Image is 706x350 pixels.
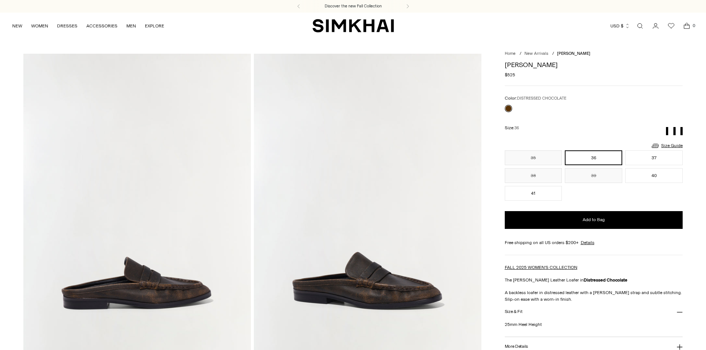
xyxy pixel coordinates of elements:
[505,61,683,68] h1: [PERSON_NAME]
[505,150,562,165] button: 35
[625,150,683,165] button: 37
[625,168,683,183] button: 40
[514,126,519,130] span: 36
[505,168,562,183] button: 38
[505,51,683,57] nav: breadcrumbs
[505,303,683,321] button: Size & Fit
[86,18,117,34] a: ACCESSORIES
[581,239,594,246] a: Details
[57,18,77,34] a: DRESSES
[557,51,590,56] span: [PERSON_NAME]
[505,309,523,314] h3: Size & Fit
[145,18,164,34] a: EXPLORE
[520,51,521,57] div: /
[12,18,22,34] a: NEW
[679,19,694,33] a: Open cart modal
[664,19,679,33] a: Wishlist
[312,19,394,33] a: SIMKHAI
[505,186,562,201] button: 41
[505,71,515,78] span: $525
[610,18,630,34] button: USD $
[565,168,622,183] button: 39
[126,18,136,34] a: MEN
[648,19,663,33] a: Go to the account page
[505,51,516,56] a: Home
[552,51,554,57] div: /
[31,18,48,34] a: WOMEN
[505,265,577,270] a: FALL 2025 WOMEN'S COLLECTION
[505,211,683,229] button: Add to Bag
[651,141,683,150] a: Size Guide
[505,239,683,246] div: Free shipping on all US orders $200+
[633,19,647,33] a: Open search modal
[584,277,627,283] strong: Distressed Chocolate
[505,95,566,102] label: Color:
[690,22,697,29] span: 0
[517,96,566,101] span: DISTRESSED CHOCOLATE
[325,3,382,9] a: Discover the new Fall Collection
[505,277,683,283] p: The [PERSON_NAME] Leather Loafer in
[505,124,519,131] label: Size:
[565,150,622,165] button: 36
[505,321,683,328] p: 25mm Heel Height
[524,51,548,56] a: New Arrivals
[505,289,683,303] p: A backless loafer in distressed leather with a [PERSON_NAME] strap and subtle stitching. Slip-on ...
[505,344,528,349] h3: More Details
[583,217,605,223] span: Add to Bag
